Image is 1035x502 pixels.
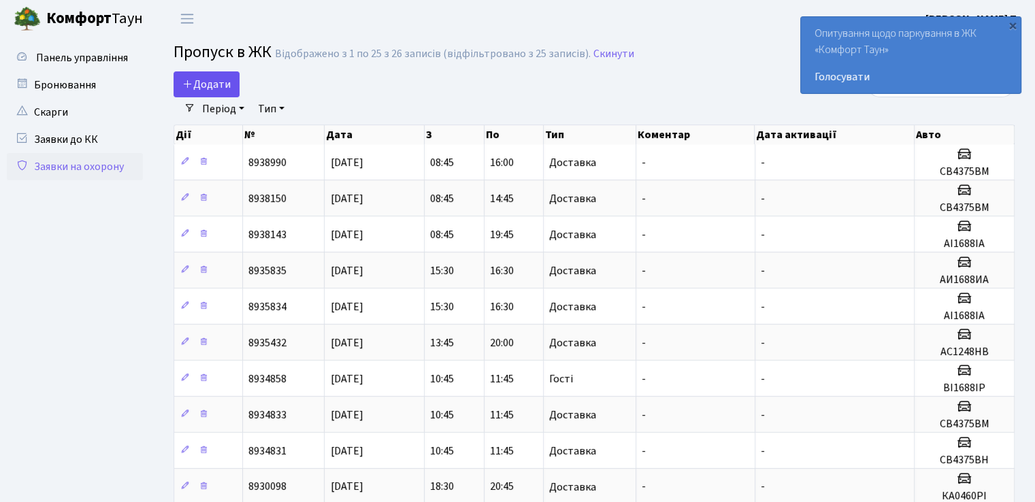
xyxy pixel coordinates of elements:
span: - [642,335,646,350]
span: [DATE] [330,407,363,422]
span: Пропуск в ЖК [174,40,272,64]
a: Скинути [593,48,634,61]
span: Доставка [549,446,596,456]
span: [DATE] [330,480,363,495]
a: Бронювання [7,71,143,99]
span: Доставка [549,157,596,168]
span: - [761,371,765,386]
th: № [243,125,325,144]
span: - [761,191,765,206]
span: 15:30 [430,299,454,314]
a: Додати [174,71,240,97]
span: - [642,155,646,170]
span: 11:45 [490,371,514,386]
span: [DATE] [330,227,363,242]
span: - [642,263,646,278]
span: 10:45 [430,407,454,422]
span: 18:30 [430,480,454,495]
div: Відображено з 1 по 25 з 26 записів (відфільтровано з 25 записів). [275,48,591,61]
span: - [761,444,765,458]
span: - [642,191,646,206]
b: [PERSON_NAME] Т. [925,12,1019,27]
h5: АС1248НВ [920,346,1008,358]
span: 8938143 [248,227,286,242]
span: Доставка [549,337,596,348]
th: З [425,125,484,144]
span: [DATE] [330,155,363,170]
span: [DATE] [330,191,363,206]
span: 8935834 [248,299,286,314]
span: Таун [46,7,143,31]
span: 13:45 [430,335,454,350]
span: - [642,371,646,386]
span: - [761,227,765,242]
b: Комфорт [46,7,112,29]
span: - [761,299,765,314]
span: - [642,299,646,314]
span: [DATE] [330,263,363,278]
span: Гості [549,373,573,384]
span: - [642,444,646,458]
h5: АІ1688ІА [920,237,1008,250]
span: - [761,263,765,278]
h5: ВІ1688ІР [920,382,1008,395]
span: 08:45 [430,191,454,206]
th: Дата [325,125,425,144]
span: 8934858 [248,371,286,386]
span: 8935835 [248,263,286,278]
button: Переключити навігацію [170,7,204,30]
img: logo.png [14,5,41,33]
span: 08:45 [430,227,454,242]
span: 8935432 [248,335,286,350]
span: [DATE] [330,335,363,350]
span: - [761,480,765,495]
span: 11:45 [490,444,514,458]
span: Панель управління [36,50,128,65]
a: Тип [252,97,290,120]
a: Панель управління [7,44,143,71]
span: Доставка [549,193,596,204]
span: Доставка [549,229,596,240]
span: 15:30 [430,263,454,278]
span: 16:30 [490,299,514,314]
span: 19:45 [490,227,514,242]
span: 20:00 [490,335,514,350]
th: Дії [174,125,243,144]
span: 8938990 [248,155,286,170]
a: Період [197,97,250,120]
span: 8930098 [248,480,286,495]
span: 10:45 [430,371,454,386]
span: 8934831 [248,444,286,458]
span: - [642,227,646,242]
span: Доставка [549,301,596,312]
span: - [761,335,765,350]
a: Заявки до КК [7,126,143,153]
span: - [642,407,646,422]
h5: СВ4375ВН [920,454,1008,467]
span: 8938150 [248,191,286,206]
span: 10:45 [430,444,454,458]
span: - [761,155,765,170]
a: [PERSON_NAME] Т. [925,11,1019,27]
h5: СВ4375ВМ [920,165,1008,178]
a: Скарги [7,99,143,126]
h5: АІ1688ІА [920,309,1008,322]
span: Доставка [549,482,596,492]
span: Доставка [549,265,596,276]
span: [DATE] [330,371,363,386]
h5: СВ4375ВМ [920,418,1008,431]
th: Дата активації [755,125,915,144]
div: × [1006,18,1019,32]
span: Доставка [549,409,596,420]
span: 20:45 [490,480,514,495]
span: 16:30 [490,263,514,278]
span: 16:00 [490,155,514,170]
div: Опитування щодо паркування в ЖК «Комфорт Таун» [801,17,1021,93]
span: [DATE] [330,444,363,458]
th: По [484,125,544,144]
th: Авто [915,125,1015,144]
a: Голосувати [815,69,1007,85]
a: Заявки на охорону [7,153,143,180]
span: [DATE] [330,299,363,314]
span: - [761,407,765,422]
